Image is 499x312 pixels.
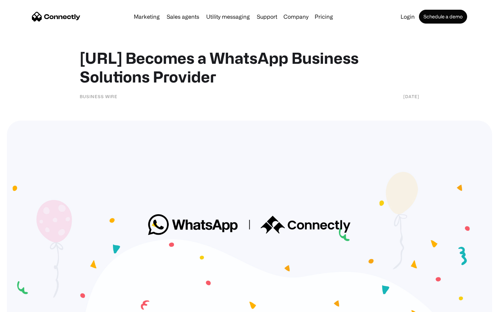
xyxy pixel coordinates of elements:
a: Support [254,14,280,19]
a: Pricing [312,14,336,19]
div: Company [283,12,308,21]
a: Sales agents [164,14,202,19]
a: Schedule a demo [419,10,467,24]
aside: Language selected: English [7,300,42,310]
h1: [URL] Becomes a WhatsApp Business Solutions Provider [80,49,419,86]
a: Marketing [131,14,163,19]
div: [DATE] [403,93,419,100]
a: Login [398,14,418,19]
ul: Language list [14,300,42,310]
a: Utility messaging [203,14,253,19]
div: Business Wire [80,93,117,100]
